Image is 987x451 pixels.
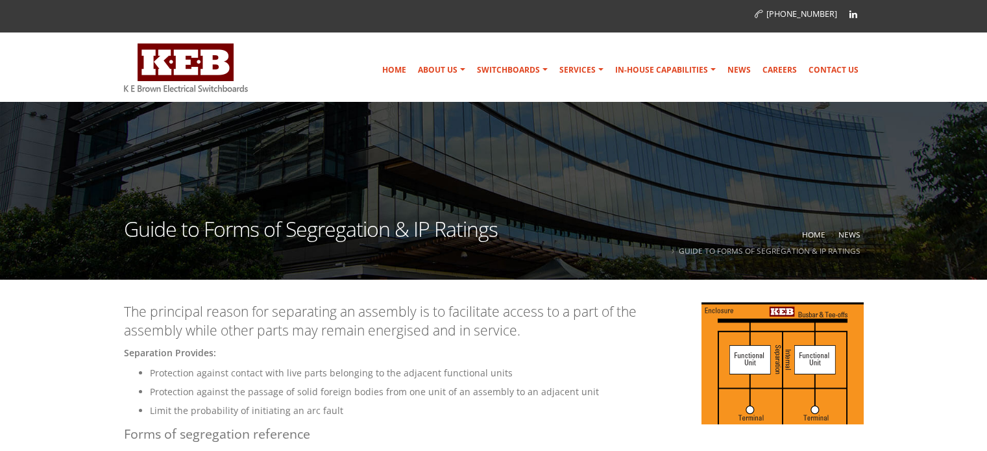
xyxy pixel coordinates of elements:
[610,57,721,83] a: In-house Capabilities
[124,219,498,256] h1: Guide to Forms of Segregation & IP Ratings
[838,229,860,239] a: News
[413,57,470,83] a: About Us
[802,229,825,239] a: Home
[757,57,802,83] a: Careers
[472,57,553,83] a: Switchboards
[377,57,411,83] a: Home
[803,57,864,83] a: Contact Us
[722,57,756,83] a: News
[150,384,864,400] li: Protection against the passage of solid foreign bodies from one unit of an assembly to an adjacen...
[124,302,864,341] p: The principal reason for separating an assembly is to facilitate access to a part of the assembly...
[150,403,864,419] li: Limit the probability of initiating an arc fault
[844,5,863,24] a: Linkedin
[124,425,864,443] h4: Forms of segregation reference
[554,57,609,83] a: Services
[755,8,837,19] a: [PHONE_NUMBER]
[124,347,864,359] h5: Separation provides:
[150,365,864,381] li: Protection against contact with live parts belonging to the adjacent functional units
[668,243,860,259] li: Guide to Forms of Segregation & IP Ratings
[124,43,248,92] img: K E Brown Electrical Switchboards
